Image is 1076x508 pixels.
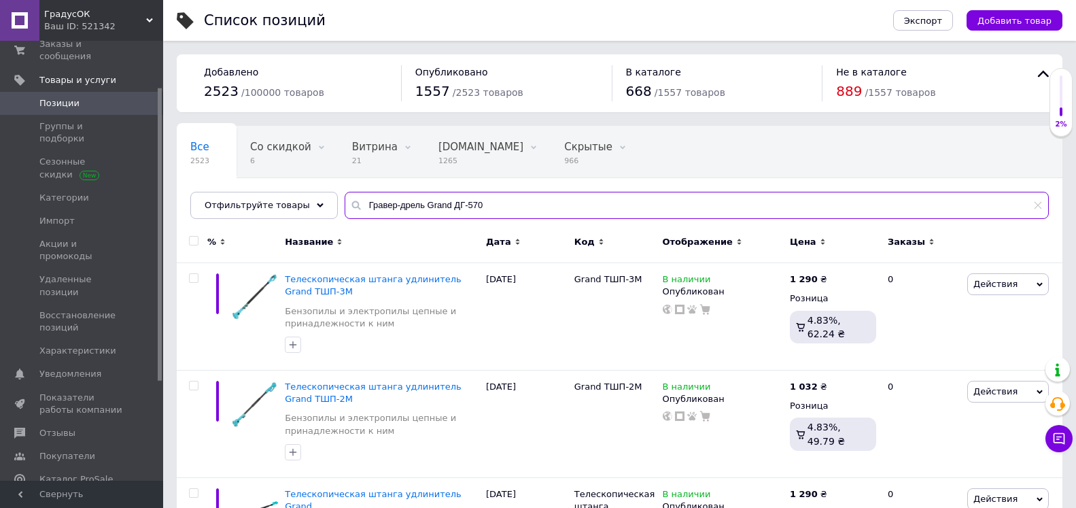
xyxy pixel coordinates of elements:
[655,87,725,98] span: / 1557 товаров
[285,236,333,248] span: Название
[204,67,258,78] span: Добавлено
[790,292,876,305] div: Розница
[453,87,523,98] span: / 2523 товаров
[663,274,711,288] span: В наличии
[190,192,283,205] span: Опубликованные
[39,427,75,439] span: Отзывы
[231,381,278,428] img: Телескопическая штанга удлинитель Grand ТШП-2М
[626,67,681,78] span: В каталоге
[205,200,310,210] span: Отфильтруйте товары
[44,20,163,33] div: Ваш ID: 521342
[808,422,845,446] span: 4.83%, 49.79 ₴
[790,489,818,499] b: 1 290
[345,192,1049,219] input: Поиск по названию позиции, артикулу и поисковым запросам
[663,382,711,396] span: В наличии
[790,236,816,248] span: Цена
[663,489,711,503] span: В наличии
[39,38,126,63] span: Заказы и сообщения
[663,236,733,248] span: Отображение
[39,273,126,298] span: Удаленные позиции
[250,156,311,166] span: 6
[39,345,116,357] span: Характеристики
[39,309,126,334] span: Восстановление позиций
[285,382,462,404] a: Телескопическая штанга удлинитель Grand ТШП-2М
[39,392,126,416] span: Показатели работы компании
[250,141,311,153] span: Со скидкой
[483,371,571,478] div: [DATE]
[352,141,398,153] span: Витрина
[438,156,523,166] span: 1265
[39,215,75,227] span: Импорт
[967,10,1062,31] button: Добавить товар
[973,386,1018,396] span: Действия
[285,305,479,330] a: Бензопилы и электропилы цепные и принадлежности к ним
[808,315,845,339] span: 4.83%, 62.24 ₴
[415,83,450,99] span: 1557
[574,382,642,392] span: Grand ТШП-2М
[352,156,398,166] span: 21
[574,274,642,284] span: Grand ТШП-3М
[973,494,1018,504] span: Действия
[663,286,784,298] div: Опубликован
[39,156,126,180] span: Сезонные скидки
[415,67,488,78] span: Опубликовано
[564,156,612,166] span: 966
[285,274,462,297] a: Телескопическая штанга удлинитель Grand ТШП-3М
[790,400,876,412] div: Розница
[39,473,113,486] span: Каталог ProSale
[190,141,209,153] span: Все
[204,14,326,28] div: Список позиций
[1050,120,1072,129] div: 2%
[880,263,964,371] div: 0
[44,8,146,20] span: ГрадусОК
[790,273,827,286] div: ₴
[790,382,818,392] b: 1 032
[39,74,116,86] span: Товары и услуги
[973,279,1018,289] span: Действия
[39,368,101,380] span: Уведомления
[39,192,89,204] span: Категории
[836,83,862,99] span: 889
[1045,425,1073,452] button: Чат с покупателем
[241,87,324,98] span: / 100000 товаров
[207,236,216,248] span: %
[39,450,95,462] span: Покупатели
[663,393,784,405] div: Опубликован
[574,236,595,248] span: Код
[438,141,523,153] span: [DOMAIN_NAME]
[893,10,953,31] button: Экспорт
[564,141,612,153] span: Скрытые
[865,87,936,98] span: / 1557 товаров
[790,488,827,501] div: ₴
[836,67,907,78] span: Не в каталоге
[204,83,239,99] span: 2523
[626,83,652,99] span: 668
[486,236,511,248] span: Дата
[39,120,126,145] span: Группы и подборки
[190,156,209,166] span: 2523
[888,236,925,248] span: Заказы
[39,238,126,263] span: Акции и промокоды
[483,263,571,371] div: [DATE]
[904,16,942,26] span: Экспорт
[880,371,964,478] div: 0
[231,273,278,320] img: Телескопическая штанга удлинитель Grand ТШП-3М
[790,381,827,393] div: ₴
[39,97,80,109] span: Позиции
[790,274,818,284] b: 1 290
[285,412,479,437] a: Бензопилы и электропилы цепные и принадлежности к ним
[977,16,1052,26] span: Добавить товар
